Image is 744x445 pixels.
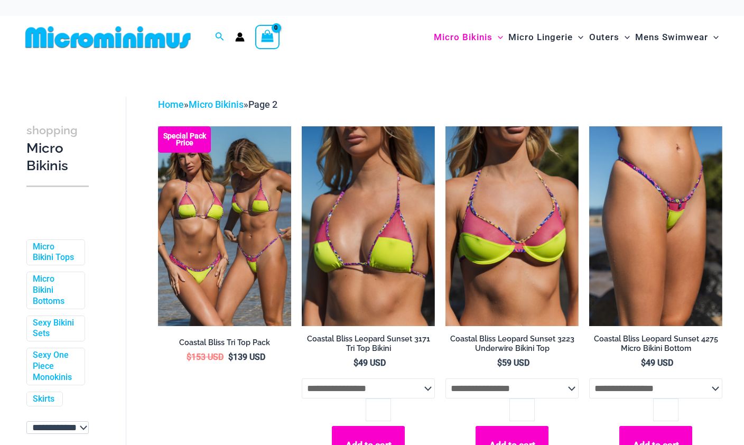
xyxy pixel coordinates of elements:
[158,126,291,326] a: Coastal Bliss Leopard Sunset Tri Top Pack Coastal Bliss Leopard Sunset Tri Top Pack BCoastal Blis...
[708,24,719,51] span: Menu Toggle
[619,24,630,51] span: Menu Toggle
[26,124,78,137] span: shopping
[302,126,435,326] a: Coastal Bliss Leopard Sunset 3171 Tri Top 01Coastal Bliss Leopard Sunset 3171 Tri Top 4371 Thong ...
[573,24,583,51] span: Menu Toggle
[354,358,386,368] bdi: 49 USD
[641,358,646,368] span: $
[589,126,722,326] a: Coastal Bliss Leopard Sunset 4275 Micro Bikini 01Coastal Bliss Leopard Sunset 4275 Micro Bikini 0...
[430,20,723,55] nav: Site Navigation
[228,352,233,362] span: $
[33,318,77,340] a: Sexy Bikini Sets
[589,334,722,358] a: Coastal Bliss Leopard Sunset 4275 Micro Bikini Bottom
[33,274,77,307] a: Micro Bikini Bottoms
[445,334,579,354] h2: Coastal Bliss Leopard Sunset 3223 Underwire Bikini Top
[589,24,619,51] span: Outers
[26,421,89,434] select: wpc-taxonomy-pa_color-745982
[589,126,722,326] img: Coastal Bliss Leopard Sunset 4275 Micro Bikini 01
[21,25,195,49] img: MM SHOP LOGO FLAT
[26,121,89,175] h3: Micro Bikinis
[302,334,435,358] a: Coastal Bliss Leopard Sunset 3171 Tri Top Bikini
[366,398,390,421] input: Product quantity
[508,24,573,51] span: Micro Lingerie
[187,352,191,362] span: $
[492,24,503,51] span: Menu Toggle
[158,99,277,110] span: » »
[228,352,265,362] bdi: 139 USD
[158,99,184,110] a: Home
[506,21,586,53] a: Micro LingerieMenu ToggleMenu Toggle
[158,126,291,326] img: Coastal Bliss Leopard Sunset Tri Top Pack
[653,398,678,421] input: Product quantity
[33,242,77,264] a: Micro Bikini Tops
[509,398,534,421] input: Product quantity
[445,126,579,326] img: Coastal Bliss Leopard Sunset 3223 Underwire Top 01
[587,21,633,53] a: OutersMenu ToggleMenu Toggle
[33,350,77,383] a: Sexy One Piece Monokinis
[215,31,225,44] a: Search icon link
[158,338,291,351] a: Coastal Bliss Tri Top Pack
[589,334,722,354] h2: Coastal Bliss Leopard Sunset 4275 Micro Bikini Bottom
[445,334,579,358] a: Coastal Bliss Leopard Sunset 3223 Underwire Bikini Top
[255,25,280,49] a: View Shopping Cart, empty
[158,338,291,348] h2: Coastal Bliss Tri Top Pack
[248,99,277,110] span: Page 2
[445,126,579,326] a: Coastal Bliss Leopard Sunset 3223 Underwire Top 01Coastal Bliss Leopard Sunset 3223 Underwire Top...
[354,358,358,368] span: $
[434,24,492,51] span: Micro Bikinis
[33,394,54,405] a: Skirts
[235,32,245,42] a: Account icon link
[189,99,244,110] a: Micro Bikinis
[158,133,211,146] b: Special Pack Price
[635,24,708,51] span: Mens Swimwear
[431,21,506,53] a: Micro BikinisMenu ToggleMenu Toggle
[633,21,721,53] a: Mens SwimwearMenu ToggleMenu Toggle
[497,358,502,368] span: $
[302,126,435,326] img: Coastal Bliss Leopard Sunset 3171 Tri Top 01
[302,334,435,354] h2: Coastal Bliss Leopard Sunset 3171 Tri Top Bikini
[641,358,673,368] bdi: 49 USD
[497,358,529,368] bdi: 59 USD
[187,352,224,362] bdi: 153 USD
